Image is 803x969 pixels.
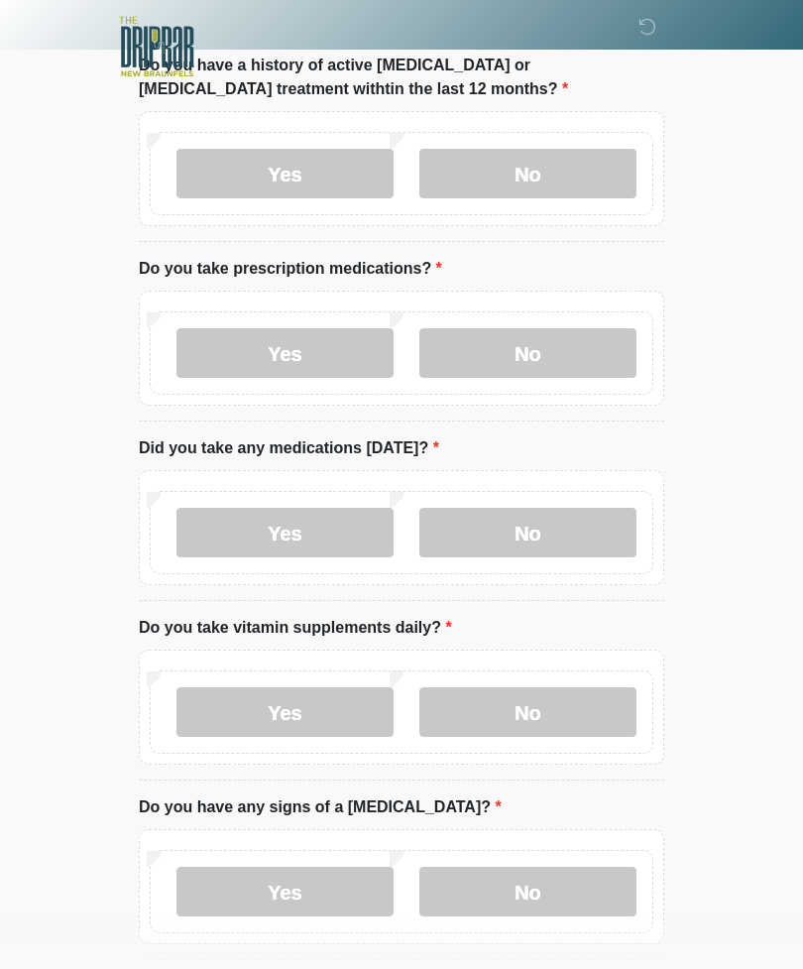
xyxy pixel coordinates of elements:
label: No [419,328,636,378]
label: Yes [176,508,394,557]
label: Yes [176,687,394,737]
label: Do you take prescription medications? [139,257,442,281]
label: Did you take any medications [DATE]? [139,436,439,460]
label: Do you take vitamin supplements daily? [139,616,452,640]
label: No [419,687,636,737]
label: Yes [176,149,394,198]
img: The DRIPBaR - New Braunfels Logo [119,15,194,79]
label: No [419,149,636,198]
label: Yes [176,867,394,916]
label: Do you have any signs of a [MEDICAL_DATA]? [139,795,502,819]
label: No [419,508,636,557]
label: No [419,867,636,916]
label: Yes [176,328,394,378]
